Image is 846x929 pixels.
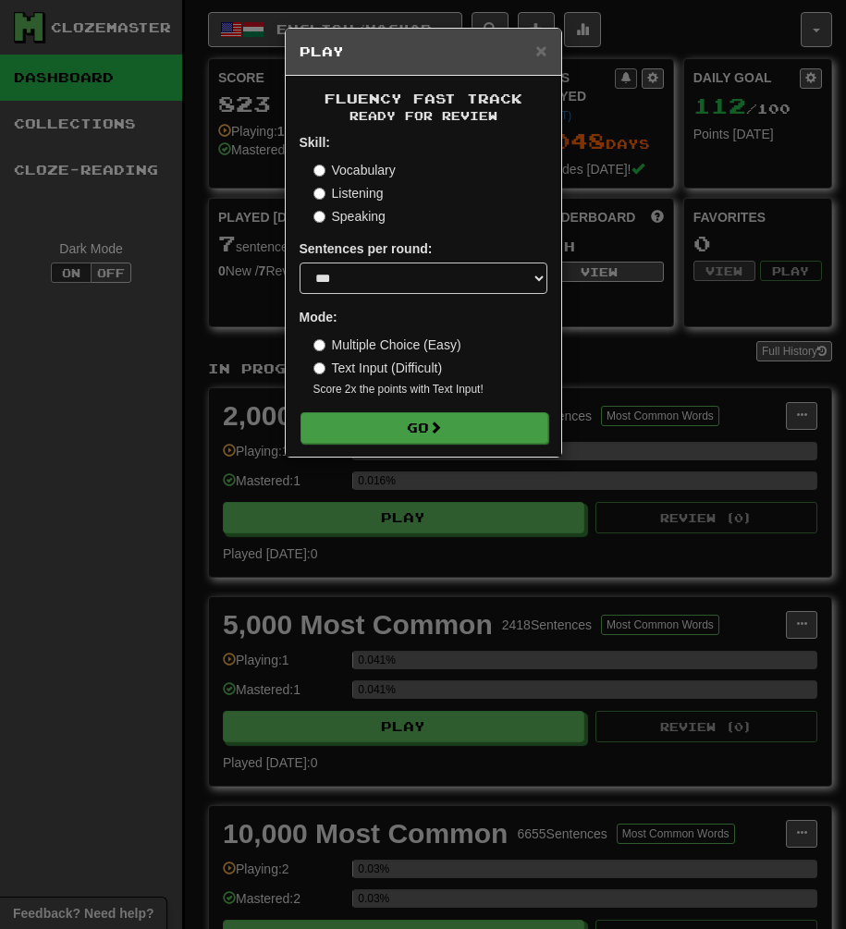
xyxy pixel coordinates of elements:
strong: Mode: [300,310,337,324]
button: Close [535,41,546,60]
strong: Skill: [300,135,330,150]
button: Go [300,412,548,444]
input: Text Input (Difficult) [313,362,325,374]
input: Vocabulary [313,165,325,177]
label: Text Input (Difficult) [313,359,443,377]
input: Listening [313,188,325,200]
small: Score 2x the points with Text Input ! [313,382,547,397]
input: Multiple Choice (Easy) [313,339,325,351]
label: Listening [313,184,384,202]
small: Ready for Review [300,108,547,124]
h5: Play [300,43,547,61]
label: Vocabulary [313,161,396,179]
label: Speaking [313,207,386,226]
span: Fluency Fast Track [325,91,522,106]
span: × [535,40,546,61]
label: Multiple Choice (Easy) [313,336,461,354]
input: Speaking [313,211,325,223]
label: Sentences per round: [300,239,433,258]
